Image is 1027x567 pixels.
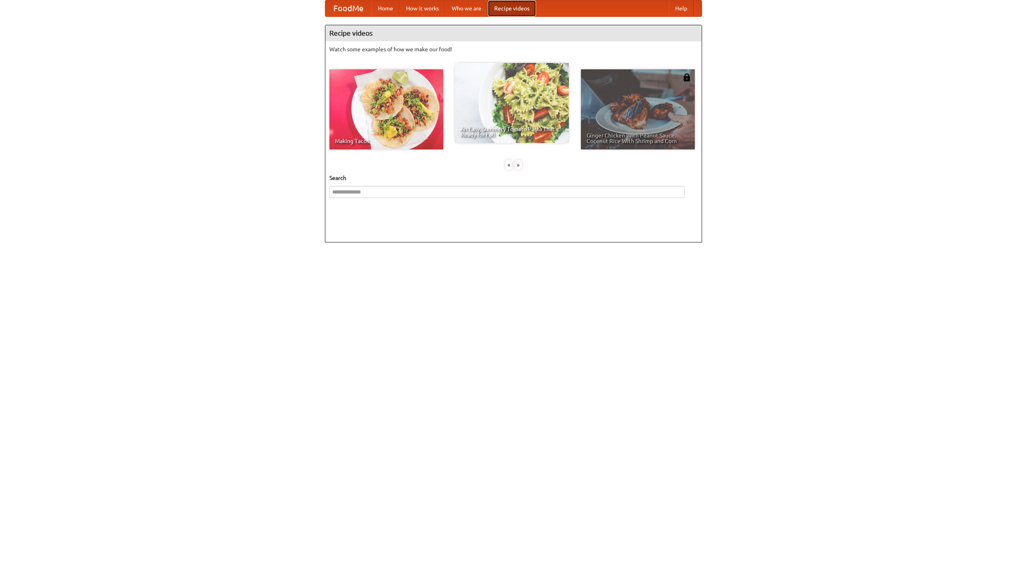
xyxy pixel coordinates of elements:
a: An Easy, Summery Tomato Pasta That's Ready for Fall [455,63,569,143]
h5: Search [329,174,698,182]
p: Watch some examples of how we make our food! [329,45,698,53]
h4: Recipe videos [325,25,702,41]
a: Home [371,0,400,16]
a: Recipe videos [488,0,536,16]
span: Making Tacos [335,138,438,144]
div: » [515,160,522,170]
span: An Easy, Summery Tomato Pasta That's Ready for Fall [461,126,563,137]
a: Who we are [445,0,488,16]
div: « [505,160,512,170]
a: Help [669,0,694,16]
img: 483408.png [683,73,691,81]
a: Making Tacos [329,69,443,149]
a: How it works [400,0,445,16]
a: FoodMe [325,0,371,16]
